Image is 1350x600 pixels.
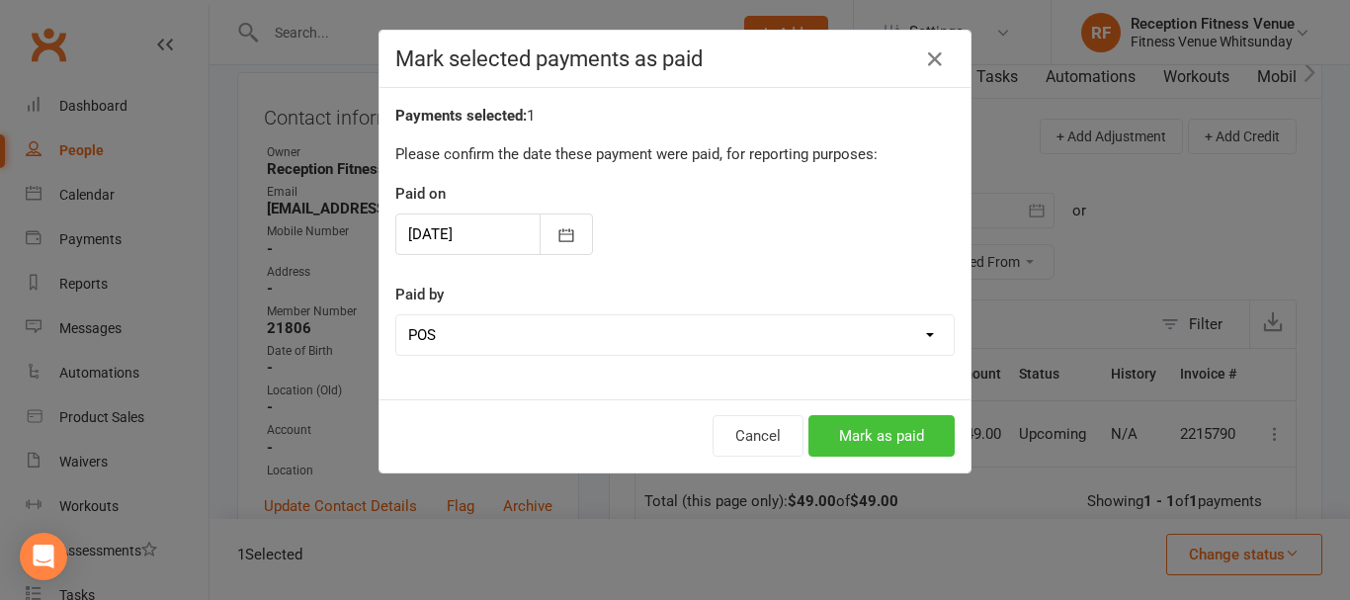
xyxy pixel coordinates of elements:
p: Please confirm the date these payment were paid, for reporting purposes: [395,142,955,166]
button: Close [919,43,951,75]
label: Paid by [395,283,444,306]
strong: Payments selected: [395,107,527,125]
div: 1 [395,104,955,128]
label: Paid on [395,182,446,206]
h4: Mark selected payments as paid [395,46,955,71]
div: Open Intercom Messenger [20,533,67,580]
button: Mark as paid [808,415,955,457]
button: Cancel [713,415,803,457]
